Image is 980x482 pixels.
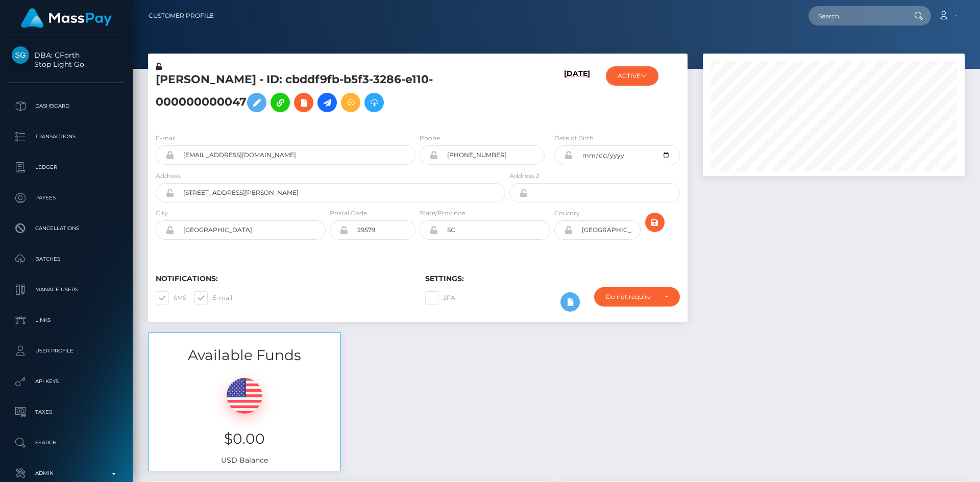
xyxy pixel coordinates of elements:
label: E-mail [194,291,232,305]
label: SMS [156,291,186,305]
label: 2FA [425,291,455,305]
input: Search... [808,6,904,26]
a: Customer Profile [149,5,214,27]
p: Payees [12,190,121,206]
h6: [DATE] [564,69,590,121]
label: Country [554,209,580,218]
div: USD Balance [149,365,340,471]
p: Dashboard [12,98,121,114]
a: Taxes [8,399,125,425]
a: Dashboard [8,93,125,119]
button: Do not require [594,287,680,307]
h5: [PERSON_NAME] - ID: cbddf9fb-b5f3-3286-e110-000000000047 [156,72,500,117]
label: State/Province [420,209,465,218]
a: Transactions [8,124,125,149]
label: Phone [420,134,440,143]
p: Manage Users [12,282,121,297]
label: Address 2 [509,171,540,181]
a: Initiate Payout [317,93,337,112]
img: USD.png [227,378,262,414]
a: API Keys [8,369,125,394]
button: ACTIVE [606,66,658,86]
p: API Keys [12,374,121,389]
label: City [156,209,168,218]
a: User Profile [8,338,125,364]
img: MassPay Logo [21,8,112,28]
p: Ledger [12,160,121,175]
a: Manage Users [8,277,125,302]
label: Address [156,171,181,181]
a: Ledger [8,155,125,180]
a: Payees [8,185,125,211]
span: DBA: CForth Stop Light Go [8,50,125,69]
p: Batches [12,251,121,267]
a: Batches [8,246,125,272]
p: User Profile [12,343,121,359]
a: Search [8,430,125,455]
a: Cancellations [8,216,125,241]
h6: Settings: [425,274,679,283]
div: Do not require [606,293,656,301]
p: Taxes [12,404,121,420]
p: Transactions [12,129,121,144]
h6: Notifications: [156,274,410,283]
label: Date of Birth [554,134,594,143]
p: Links [12,313,121,328]
label: Postal Code [330,209,367,218]
h3: $0.00 [156,429,333,449]
label: E-mail [156,134,176,143]
p: Admin [12,466,121,481]
p: Cancellations [12,221,121,236]
p: Search [12,435,121,450]
a: Links [8,308,125,333]
h3: Available Funds [149,345,340,365]
img: Stop Light Go [12,46,29,64]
